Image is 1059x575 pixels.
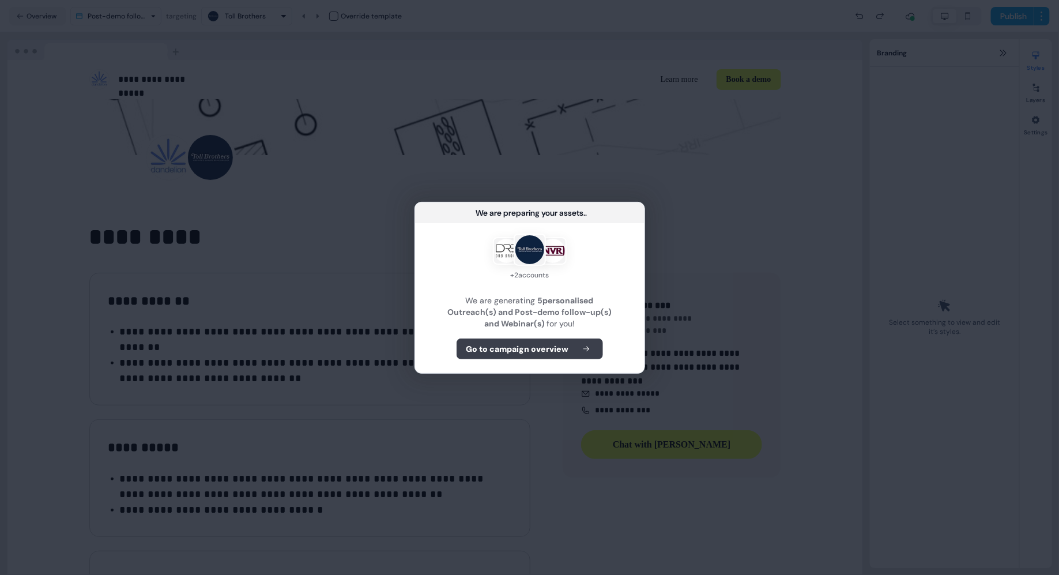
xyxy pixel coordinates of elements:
div: + 2 accounts [493,269,567,281]
b: Go to campaign overview [466,343,569,355]
div: We are generating for you! [429,295,631,329]
button: Go to campaign overview [457,339,603,359]
div: ... [583,207,587,219]
div: We are preparing your assets [476,207,583,219]
b: 5 personalised Outreach(s) and Post-demo follow-up(s) and Webinar(s) [447,295,612,329]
